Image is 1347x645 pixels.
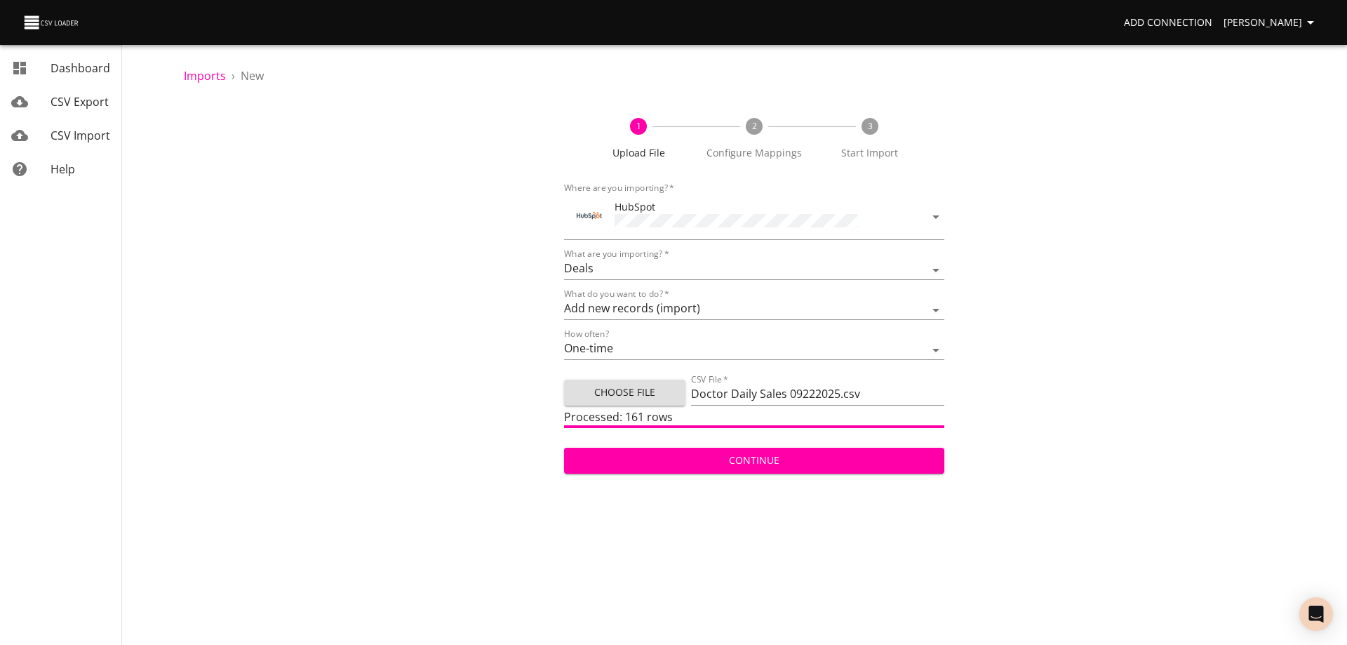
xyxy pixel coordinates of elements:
span: New [241,68,264,84]
a: Imports [184,68,226,84]
span: CSV Export [51,94,109,109]
span: Help [51,161,75,177]
div: Tool [575,201,603,230]
text: 2 [751,120,756,132]
label: CSV File [691,375,728,384]
span: [PERSON_NAME] [1224,14,1319,32]
span: Choose File [575,384,674,401]
span: Configure Mappings [702,146,807,160]
button: Continue [564,448,944,474]
span: Upload File [587,146,691,160]
span: HubSpot [615,200,655,213]
button: [PERSON_NAME] [1218,10,1325,36]
label: What do you want to do? [564,290,669,298]
label: Where are you importing? [564,184,674,192]
img: HubSpot [575,201,603,230]
span: Start Import [817,146,922,160]
label: How often? [564,330,609,338]
img: CSV Loader [22,13,81,32]
span: CSV Import [51,128,110,143]
text: 1 [636,120,641,132]
text: 3 [867,120,872,132]
span: Processed: 161 rows [564,409,673,425]
a: Add Connection [1118,10,1218,36]
span: Add Connection [1124,14,1212,32]
span: Continue [575,452,933,470]
label: What are you importing? [564,250,669,258]
div: ToolHubSpot [564,194,944,240]
button: Choose File [564,380,685,406]
div: Open Intercom Messenger [1299,597,1333,631]
span: Dashboard [51,60,110,76]
li: › [232,67,235,84]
